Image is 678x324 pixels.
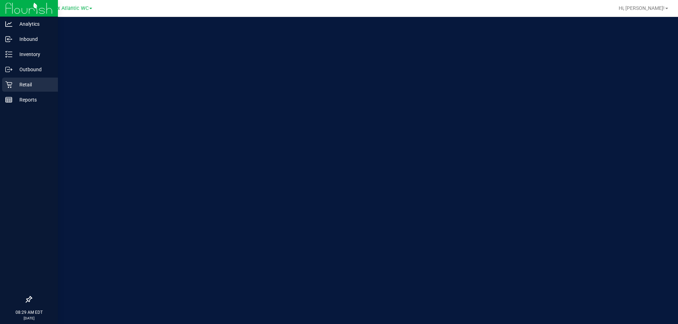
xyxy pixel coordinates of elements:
span: Hi, [PERSON_NAME]! [619,5,665,11]
p: [DATE] [3,316,55,321]
p: Inbound [12,35,55,43]
inline-svg: Retail [5,81,12,88]
p: 08:29 AM EDT [3,309,55,316]
p: Outbound [12,65,55,74]
p: Retail [12,80,55,89]
span: Jax Atlantic WC [52,5,89,11]
inline-svg: Reports [5,96,12,103]
inline-svg: Analytics [5,20,12,27]
p: Analytics [12,20,55,28]
p: Inventory [12,50,55,59]
inline-svg: Inbound [5,36,12,43]
inline-svg: Inventory [5,51,12,58]
p: Reports [12,96,55,104]
inline-svg: Outbound [5,66,12,73]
